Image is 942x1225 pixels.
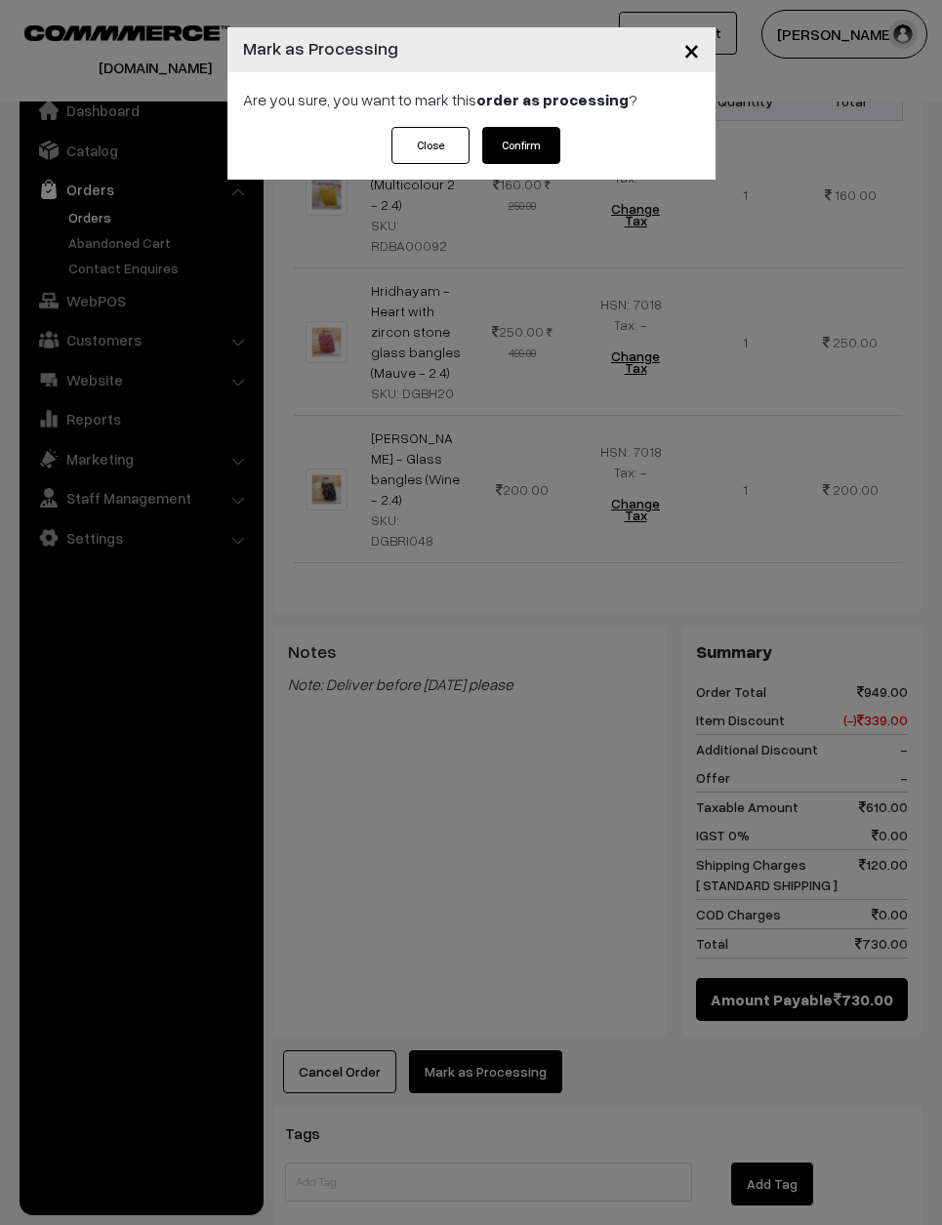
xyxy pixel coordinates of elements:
[476,90,629,109] strong: order as processing
[227,72,716,127] div: Are you sure, you want to mark this ?
[683,31,700,67] span: ×
[391,127,470,164] button: Close
[668,20,716,80] button: Close
[243,35,398,61] h4: Mark as Processing
[482,127,560,164] button: Confirm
